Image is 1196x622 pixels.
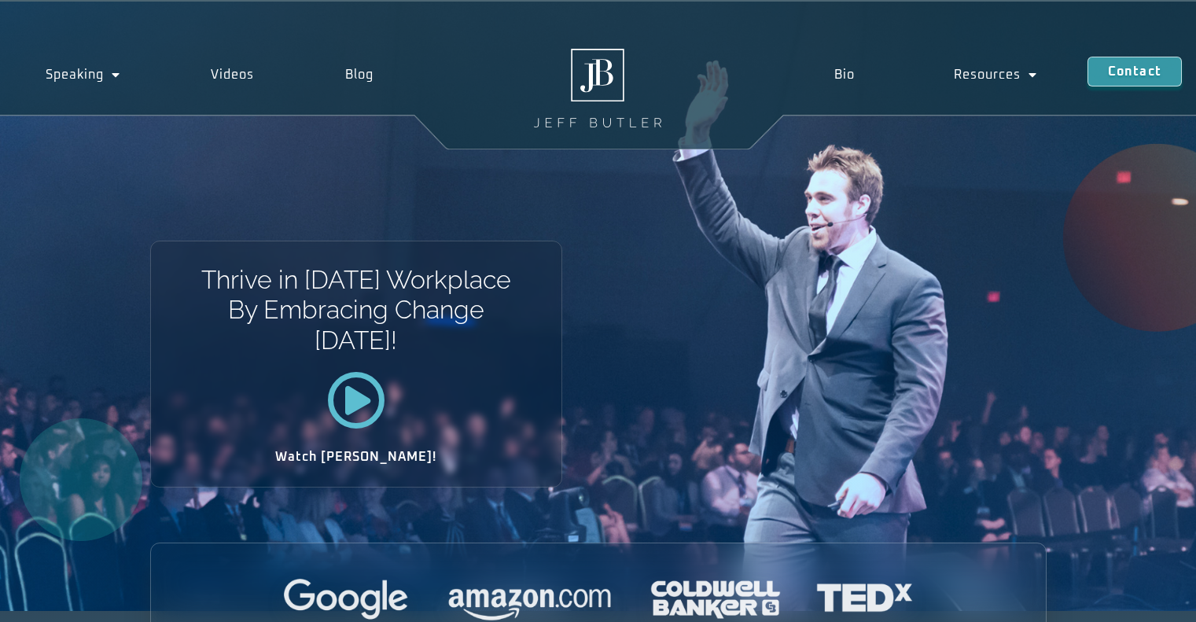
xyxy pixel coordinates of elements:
[1087,57,1182,86] a: Contact
[166,57,300,93] a: Videos
[1108,65,1161,78] span: Contact
[200,265,512,355] h1: Thrive in [DATE] Workplace By Embracing Change [DATE]!
[206,451,506,463] h2: Watch [PERSON_NAME]!
[300,57,419,93] a: Blog
[904,57,1087,93] a: Resources
[785,57,905,93] a: Bio
[785,57,1087,93] nav: Menu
